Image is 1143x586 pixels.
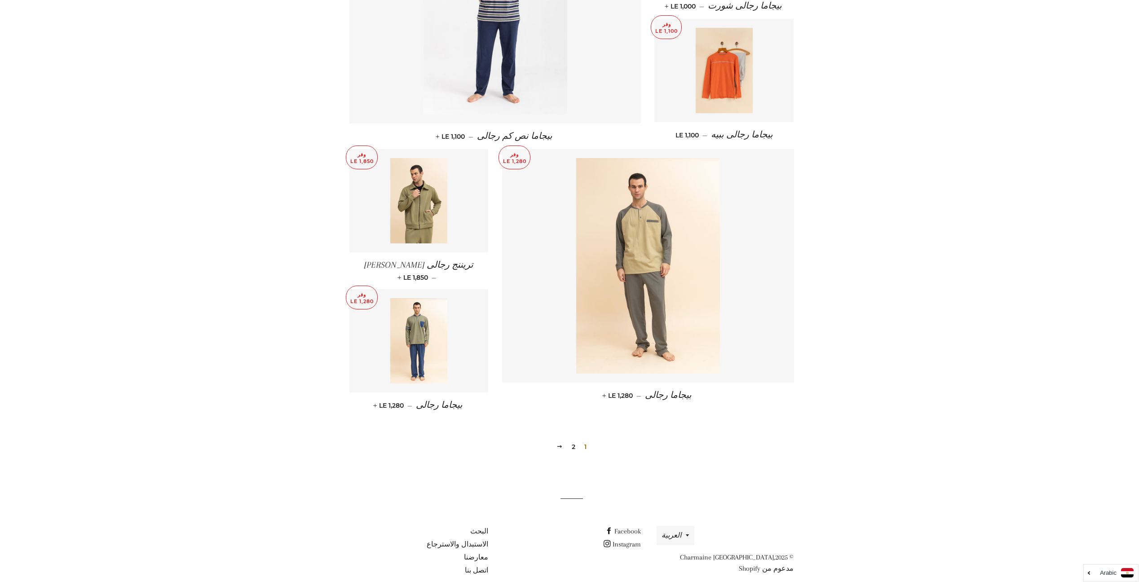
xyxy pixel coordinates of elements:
button: العربية [657,526,694,545]
a: معارضنا [464,553,488,561]
p: وفر LE 1,280 [499,146,530,169]
a: Facebook [605,527,641,535]
span: بيجاما رجالى [416,400,463,410]
a: اتصل بنا [465,566,488,574]
span: — [407,401,412,410]
span: بيجاما نص كم رجالى [477,131,552,141]
span: LE 1,280 [604,392,633,400]
p: وفر LE 1,850 [346,146,377,169]
a: بيجاما رجالى — LE 1,280 [349,392,489,418]
span: LE 1,280 [375,401,404,410]
span: — [432,273,437,282]
p: وفر LE 1,100 [651,16,681,39]
span: — [636,392,641,400]
span: LE 1,100 [437,132,465,141]
span: — [702,131,707,139]
a: بيجاما رجالى — LE 1,280 [502,383,794,408]
p: وفر LE 1,280 [346,286,377,309]
a: الاستبدال والاسترجاع [427,540,488,548]
span: تريننج رجالى [PERSON_NAME] [364,260,473,270]
a: Arabic [1088,568,1134,577]
span: LE 1,100 [675,131,699,139]
i: Arabic [1100,570,1117,576]
span: 1 [581,440,590,454]
span: بيجاما رجالى ببيه [711,130,773,140]
a: بيجاما رجالى ببيه — LE 1,100 [654,122,794,148]
span: LE 1,850 [399,273,428,282]
p: © 2025, [654,552,794,574]
span: بيجاما رجالى شورت [708,1,782,11]
span: — [468,132,473,141]
a: مدعوم من Shopify [739,564,794,573]
span: LE 1,000 [666,2,696,10]
span: بيجاما رجالى [645,390,692,400]
span: — [699,2,704,10]
a: 2 [568,440,579,454]
a: Charmaine [GEOGRAPHIC_DATA] [680,553,774,561]
a: بيجاما نص كم رجالى — LE 1,100 [349,123,641,149]
a: Instagram [604,540,641,548]
a: تريننج رجالى [PERSON_NAME] — LE 1,850 [349,252,489,289]
a: البحث [470,527,488,535]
